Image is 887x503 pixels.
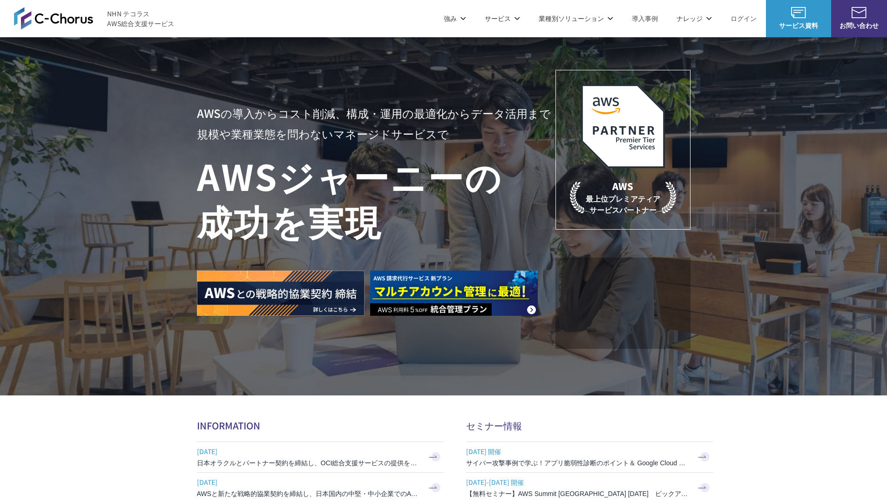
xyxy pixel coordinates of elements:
[539,14,613,23] p: 業種別ソリューション
[197,473,444,503] a: [DATE] AWSと新たな戦略的協業契約を締結し、日本国内の中堅・中小企業でのAWS活用を加速
[107,9,175,28] span: NHN テコラス AWS総合支援サービス
[14,7,175,29] a: AWS総合支援サービス C-Chorus NHN テコラスAWS総合支援サービス
[466,475,690,489] span: [DATE]-[DATE] 開催
[466,419,713,432] h2: セミナー情報
[197,103,555,144] p: AWSの導入からコスト削減、 構成・運用の最適化からデータ活用まで 規模や業種業態を問わない マネージドサービスで
[581,84,665,168] img: AWSプレミアティアサービスパートナー
[197,419,444,432] h2: INFORMATION
[197,153,555,243] h1: AWS ジャーニーの 成功を実現
[370,271,538,316] img: AWS請求代行サービス 統合管理プラン
[485,14,520,23] p: サービス
[677,14,712,23] p: ナレッジ
[197,444,420,458] span: [DATE]
[444,14,466,23] p: 強み
[731,14,757,23] a: ログイン
[197,458,420,468] h3: 日本オラクルとパートナー契約を締結し、OCI総合支援サービスの提供を開始
[466,458,690,468] h3: サイバー攻撃事例で学ぶ！アプリ脆弱性診断のポイント＆ Google Cloud セキュリティ対策
[791,7,806,18] img: AWS総合支援サービス C-Chorus サービス資料
[466,442,713,472] a: [DATE] 開催 サイバー攻撃事例で学ぶ！アプリ脆弱性診断のポイント＆ Google Cloud セキュリティ対策
[766,20,831,30] span: サービス資料
[466,473,713,503] a: [DATE]-[DATE] 開催 【無料セミナー】AWS Summit [GEOGRAPHIC_DATA] [DATE] ピックアップセッション
[14,7,93,29] img: AWS総合支援サービス C-Chorus
[197,475,420,489] span: [DATE]
[197,489,420,498] h3: AWSと新たな戦略的協業契約を締結し、日本国内の中堅・中小企業でのAWS活用を加速
[197,442,444,472] a: [DATE] 日本オラクルとパートナー契約を締結し、OCI総合支援サービスの提供を開始
[574,272,672,340] img: 契約件数
[612,179,633,193] em: AWS
[852,7,867,18] img: お問い合わせ
[466,444,690,458] span: [DATE] 開催
[831,20,887,30] span: お問い合わせ
[466,489,690,498] h3: 【無料セミナー】AWS Summit [GEOGRAPHIC_DATA] [DATE] ピックアップセッション
[632,14,658,23] a: 導入事例
[570,179,676,215] p: 最上位プレミアティア サービスパートナー
[197,271,365,316] img: AWSとの戦略的協業契約 締結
